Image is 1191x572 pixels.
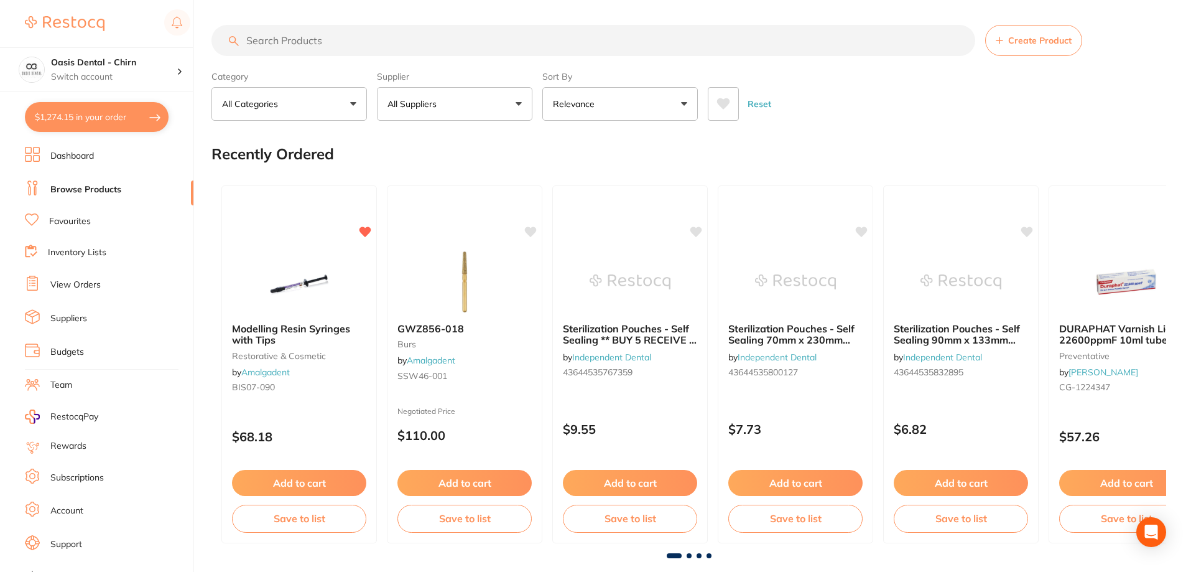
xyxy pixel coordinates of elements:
b: Sterilization Pouches - Self Sealing 90mm x 133mm (Box of 200) ** BUY 5 RECEIVE 1 FREE** [894,323,1028,346]
label: Supplier [377,71,532,82]
button: All Categories [211,87,367,121]
a: Independent Dental [903,352,982,363]
p: Switch account [51,71,177,83]
small: 43644535832895 [894,367,1028,377]
h4: Oasis Dental - Chirn [51,57,177,69]
small: SSW46-001 [397,371,532,381]
a: Browse Products [50,184,121,196]
span: by [1059,367,1138,378]
b: Sterilization Pouches - Self Sealing 70mm x 230mm (Box of 200) ** BUY 5 RECEIVE 1 FREE** [728,323,863,346]
img: Sterilization Pouches - Self Sealing 90mm x 133mm (Box of 200) ** BUY 5 RECEIVE 1 FREE** [920,251,1001,313]
label: Category [211,71,367,82]
button: Save to list [728,505,863,532]
button: Save to list [397,505,532,532]
small: 43644535767359 [563,367,697,377]
img: GWZ856-018 [424,251,505,313]
a: Account [50,505,83,517]
span: Create Product [1008,35,1072,45]
button: Save to list [894,505,1028,532]
p: $6.82 [894,422,1028,436]
span: by [728,352,817,363]
a: RestocqPay [25,410,98,424]
span: by [894,352,982,363]
small: BIS07-090 [232,382,366,392]
a: Subscriptions [50,472,104,484]
img: Sterilization Pouches - Self Sealing 70mm x 230mm (Box of 200) ** BUY 5 RECEIVE 1 FREE** [755,251,836,313]
img: Restocq Logo [25,16,104,31]
a: Budgets [50,346,84,359]
label: Sort By [542,71,698,82]
small: Negotiated Price [397,407,532,416]
button: Add to cart [232,470,366,496]
p: $68.18 [232,429,366,444]
a: Rewards [50,440,86,452]
a: [PERSON_NAME] [1068,367,1138,378]
a: Dashboard [50,150,94,162]
input: Search Products [211,25,975,56]
a: Amalgadent [241,367,290,378]
small: restorative & cosmetic [232,351,366,361]
p: All Categories [222,98,283,110]
a: Amalgadent [407,355,455,366]
button: Add to cart [563,470,697,496]
span: by [563,352,651,363]
span: by [232,367,290,378]
img: DURAPHAT Varnish Light 22600ppmF 10ml tube [1086,251,1167,313]
img: Oasis Dental - Chirn [19,57,44,82]
button: Reset [744,87,775,121]
img: RestocqPay [25,410,40,424]
h2: Recently Ordered [211,146,334,163]
p: $9.55 [563,422,697,436]
button: Add to cart [397,470,532,496]
a: Inventory Lists [48,246,106,259]
button: Relevance [542,87,698,121]
span: by [397,355,455,366]
a: View Orders [50,279,101,291]
span: RestocqPay [50,411,98,423]
b: GWZ856-018 [397,323,532,334]
small: burs [397,339,532,349]
p: All Suppliers [387,98,442,110]
p: $110.00 [397,428,532,443]
a: Favourites [49,215,91,228]
p: Relevance [553,98,600,110]
a: Team [50,379,72,391]
button: All Suppliers [377,87,532,121]
p: $7.73 [728,422,863,436]
img: Sterilization Pouches - Self Sealing ** BUY 5 RECEIVE 1 FREE ** - 57mm x 104mm (Box of 200) [590,251,670,313]
b: Sterilization Pouches - Self Sealing ** BUY 5 RECEIVE 1 FREE ** - 57mm x 104mm (Box of 200) [563,323,697,346]
a: Independent Dental [738,352,817,363]
button: $1,274.15 in your order [25,102,169,132]
img: Modelling Resin Syringes with Tips [259,251,340,313]
div: Open Intercom Messenger [1136,517,1166,547]
button: Save to list [232,505,366,532]
a: Support [50,538,82,551]
a: Independent Dental [572,352,651,363]
a: Restocq Logo [25,9,104,38]
button: Save to list [563,505,697,532]
button: Create Product [985,25,1082,56]
button: Add to cart [728,470,863,496]
b: Modelling Resin Syringes with Tips [232,323,366,346]
a: Suppliers [50,312,87,325]
button: Add to cart [894,470,1028,496]
small: 43644535800127 [728,367,863,377]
